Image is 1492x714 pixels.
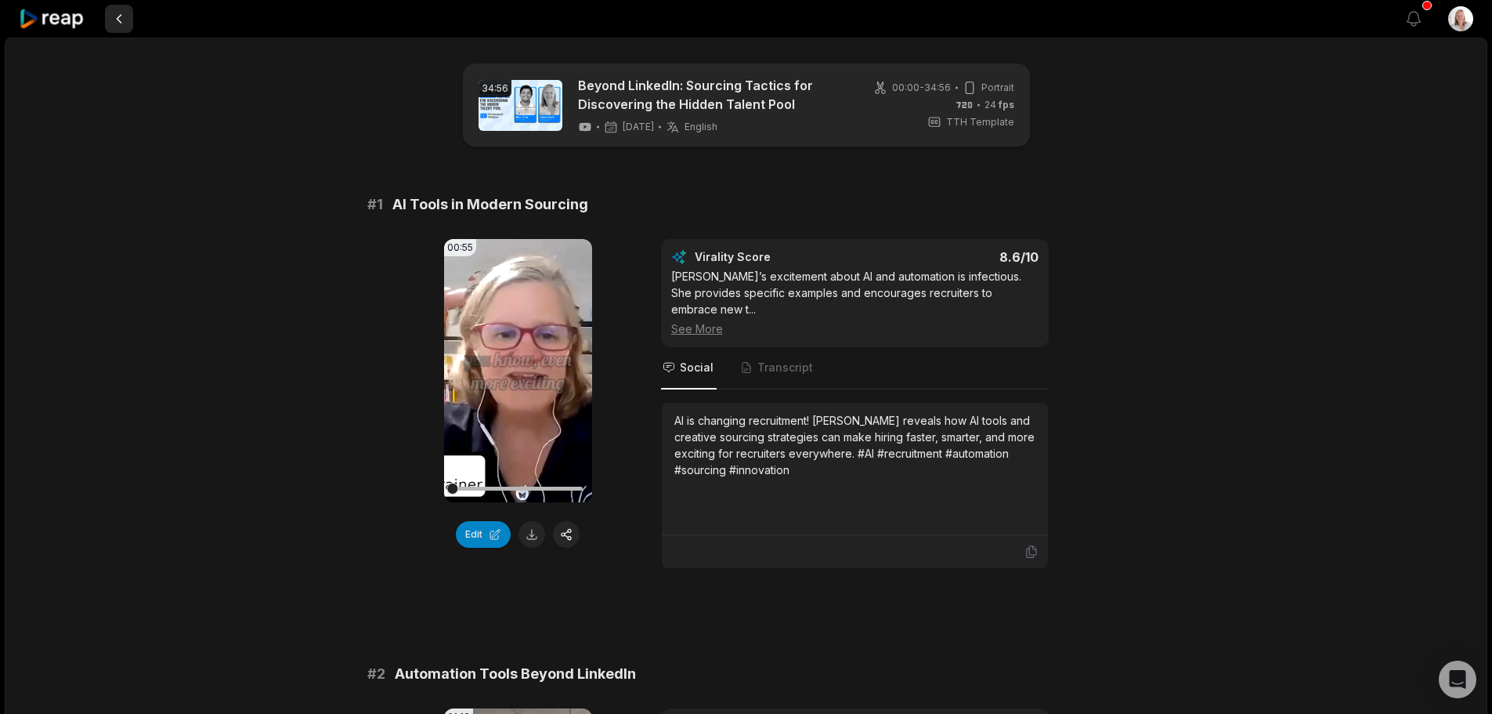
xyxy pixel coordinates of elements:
span: # 2 [367,663,385,685]
span: English [685,121,717,133]
span: Portrait [981,81,1014,95]
span: fps [999,99,1014,111]
div: Open Intercom Messenger [1439,661,1476,698]
span: # 1 [367,194,383,216]
div: Virality Score [695,249,863,265]
div: See More [671,321,1039,337]
div: [PERSON_NAME]’s excitement about AI and automation is infectious. She provides specific examples ... [671,268,1039,337]
span: Automation Tools Beyond LinkedIn [395,663,636,685]
div: AI is changing recruitment! [PERSON_NAME] reveals how AI tools and creative sourcing strategies c... [674,412,1035,478]
span: 24 [984,98,1014,112]
span: AI Tools in Modern Sourcing [392,194,588,216]
span: [DATE] [623,121,654,133]
span: TTH Template [946,115,1014,129]
span: 00:00 - 34:56 [892,81,951,95]
button: Edit [456,521,511,548]
a: Beyond LinkedIn: Sourcing Tactics for Discovering the Hidden Talent Pool [578,76,848,114]
video: Your browser does not support mp4 format. [444,239,592,502]
span: Social [680,360,713,375]
nav: Tabs [661,347,1049,390]
span: Transcript [757,360,813,375]
div: 8.6 /10 [870,249,1039,265]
